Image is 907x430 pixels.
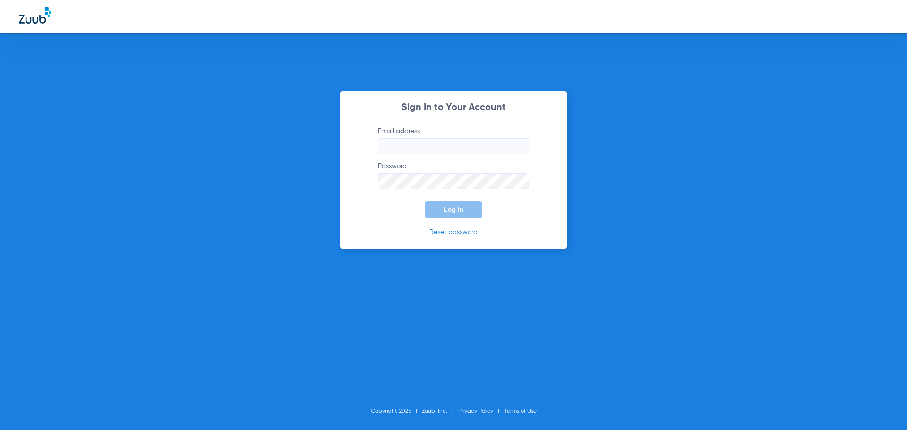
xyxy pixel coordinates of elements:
h2: Sign In to Your Account [364,103,543,112]
input: Password [378,173,529,189]
label: Password [378,161,529,189]
button: Log In [425,201,482,218]
iframe: Chat Widget [860,385,907,430]
li: Copyright 2025 [371,406,422,416]
a: Privacy Policy [458,408,493,414]
input: Email address [378,138,529,154]
a: Terms of Use [504,408,537,414]
label: Email address [378,126,529,154]
span: Log In [444,206,463,213]
a: Reset password [429,229,478,236]
li: Zuub, Inc. [422,406,458,416]
img: Zuub Logo [19,7,51,24]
